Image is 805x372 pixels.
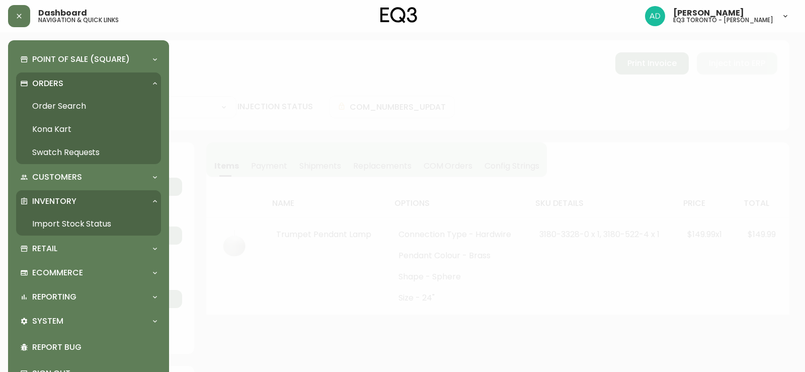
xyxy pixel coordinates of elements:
[16,48,161,70] div: Point of Sale (Square)
[380,7,418,23] img: logo
[32,291,76,303] p: Reporting
[16,190,161,212] div: Inventory
[16,166,161,188] div: Customers
[32,342,157,353] p: Report Bug
[16,262,161,284] div: Ecommerce
[673,9,744,17] span: [PERSON_NAME]
[16,95,161,118] a: Order Search
[673,17,773,23] h5: eq3 toronto - [PERSON_NAME]
[16,334,161,360] div: Report Bug
[32,54,130,65] p: Point of Sale (Square)
[32,196,76,207] p: Inventory
[16,212,161,236] a: Import Stock Status
[32,172,82,183] p: Customers
[16,141,161,164] a: Swatch Requests
[32,243,57,254] p: Retail
[38,17,119,23] h5: navigation & quick links
[16,238,161,260] div: Retail
[16,118,161,141] a: Kona Kart
[32,78,63,89] p: Orders
[16,286,161,308] div: Reporting
[38,9,87,17] span: Dashboard
[16,72,161,95] div: Orders
[32,267,83,278] p: Ecommerce
[32,316,63,327] p: System
[645,6,665,26] img: 5042b7eed22bbf7d2bc86013784b9872
[16,310,161,332] div: System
